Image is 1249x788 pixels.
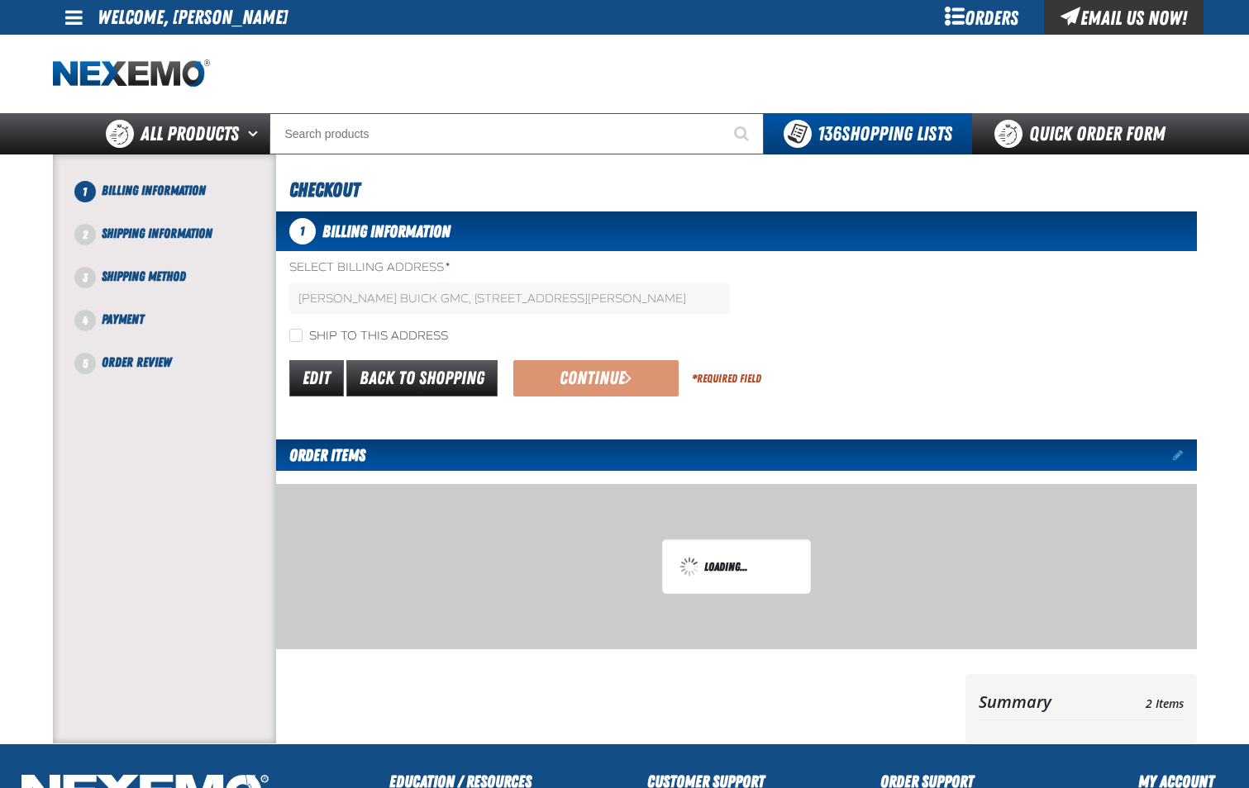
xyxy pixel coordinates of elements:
span: Shopping Lists [818,122,952,145]
a: Edit items [1173,449,1197,461]
a: Home [53,59,210,88]
button: Open All Products pages [242,113,269,154]
label: Ship to this address [289,329,448,344]
span: 5 [74,353,96,374]
div: Required Field [692,371,761,387]
label: Select Billing Address [289,260,730,276]
button: You have 136 Shopping Lists. Open to view details [764,113,972,154]
span: Billing Information [102,183,206,198]
span: Shipping Method [102,268,186,284]
div: Loading... [679,557,794,577]
li: Payment. Step 4 of 5. Not Completed [85,310,276,353]
h2: Order Items [276,439,365,471]
span: 4 [74,310,96,331]
span: Payment [102,311,144,327]
button: Start Searching [722,113,764,154]
td: 2 Items [1113,687,1183,716]
li: Order Review. Step 5 of 5. Not Completed [85,353,276,373]
span: Order Review [102,354,171,370]
nav: Checkout steps. Current step is Billing Information. Step 1 of 5 [73,181,276,373]
li: Shipping Information. Step 2 of 5. Not Completed [85,224,276,267]
span: Shipping Information [102,225,212,241]
span: 2 [74,224,96,245]
li: Shipping Method. Step 3 of 5. Not Completed [85,267,276,310]
input: Ship to this address [289,329,303,342]
span: All Products [141,119,239,149]
strong: 136 [818,122,841,145]
img: Nexemo logo [53,59,210,88]
li: Billing Information. Step 1 of 5. Not Completed [85,181,276,224]
input: Search [269,113,764,154]
a: Back to Shopping [346,360,498,396]
a: Edit [289,360,344,396]
span: 1 [74,181,96,202]
a: Quick Order Form [972,113,1196,154]
span: Billing Information [322,221,450,241]
th: Summary [979,687,1113,716]
span: Checkout [289,178,360,202]
span: 3 [74,267,96,288]
span: 1 [289,218,316,244]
